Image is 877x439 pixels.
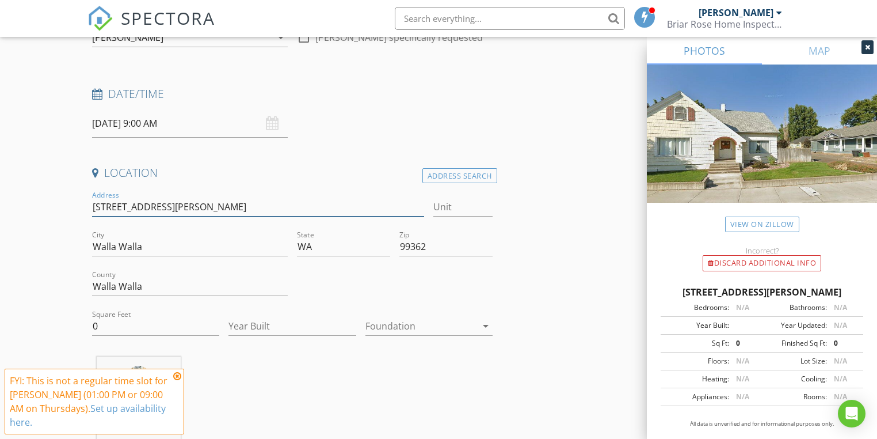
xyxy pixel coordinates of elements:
[736,356,749,366] span: N/A
[422,168,497,184] div: Address Search
[762,356,827,366] div: Lot Size:
[834,392,847,402] span: N/A
[661,285,863,299] div: [STREET_ADDRESS][PERSON_NAME]
[762,374,827,384] div: Cooling:
[87,6,113,31] img: The Best Home Inspection Software - Spectora
[661,420,863,428] p: All data is unverified and for informational purposes only.
[92,109,288,138] input: Select date
[834,302,847,312] span: N/A
[736,392,749,402] span: N/A
[315,32,483,43] label: [PERSON_NAME] specifically requested
[647,246,877,255] div: Incorrect?
[736,302,749,312] span: N/A
[736,374,749,384] span: N/A
[827,338,860,349] div: 0
[395,7,625,30] input: Search everything...
[664,356,729,366] div: Floors:
[92,86,492,101] h4: Date/Time
[10,374,170,429] div: FYI: This is not a regular time slot for [PERSON_NAME] (01:00 PM or 09:00 AM on Thursdays).
[762,320,827,331] div: Year Updated:
[834,374,847,384] span: N/A
[647,37,762,65] a: PHOTOS
[87,16,215,40] a: SPECTORA
[127,366,150,389] img: paulgoodhomeherocrop.jpg
[703,255,821,271] div: Discard Additional info
[699,7,773,18] div: [PERSON_NAME]
[762,302,827,313] div: Bathrooms:
[762,37,877,65] a: MAP
[647,65,877,230] img: streetview
[762,338,827,349] div: Finished Sq Ft:
[725,217,799,232] a: View on Zillow
[664,302,729,313] div: Bedrooms:
[121,6,215,30] span: SPECTORA
[274,31,288,44] i: arrow_drop_down
[92,165,492,180] h4: Location
[664,392,729,402] div: Appliances:
[838,400,865,427] div: Open Intercom Messenger
[667,18,782,30] div: Briar Rose Home Inspections LLC
[664,338,729,349] div: Sq Ft:
[479,319,493,333] i: arrow_drop_down
[834,320,847,330] span: N/A
[729,338,762,349] div: 0
[664,320,729,331] div: Year Built:
[834,356,847,366] span: N/A
[762,392,827,402] div: Rooms:
[664,374,729,384] div: Heating:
